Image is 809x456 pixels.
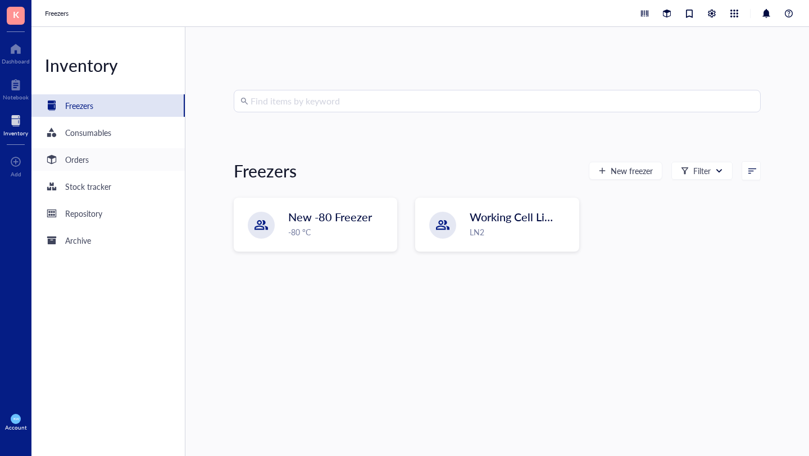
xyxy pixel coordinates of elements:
div: Orders [65,153,89,166]
a: Dashboard [2,40,30,65]
div: LN2 [470,226,571,238]
div: Stock tracker [65,180,111,193]
span: K [13,7,19,21]
div: Account [5,424,27,431]
a: Consumables [31,121,185,144]
div: Consumables [65,126,111,139]
a: Inventory [3,112,28,136]
a: Archive [31,229,185,252]
div: Repository [65,207,102,220]
span: New freezer [611,166,653,175]
a: Repository [31,202,185,225]
div: Notebook [3,94,29,101]
button: New freezer [589,162,662,180]
div: Inventory [3,130,28,136]
div: Freezers [234,159,297,182]
div: Inventory [31,54,185,76]
a: Notebook [3,76,29,101]
div: Filter [693,165,711,177]
div: Archive [65,234,91,247]
div: -80 °C [288,226,390,238]
a: Stock tracker [31,175,185,198]
div: Dashboard [2,58,30,65]
div: Add [11,171,21,177]
a: Freezers [31,94,185,117]
span: New -80 Freezer [288,209,372,225]
span: KW [13,417,19,421]
div: Freezers [65,99,93,112]
a: Freezers [45,8,71,19]
span: Working Cell Lines [470,209,562,225]
a: Orders [31,148,185,171]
